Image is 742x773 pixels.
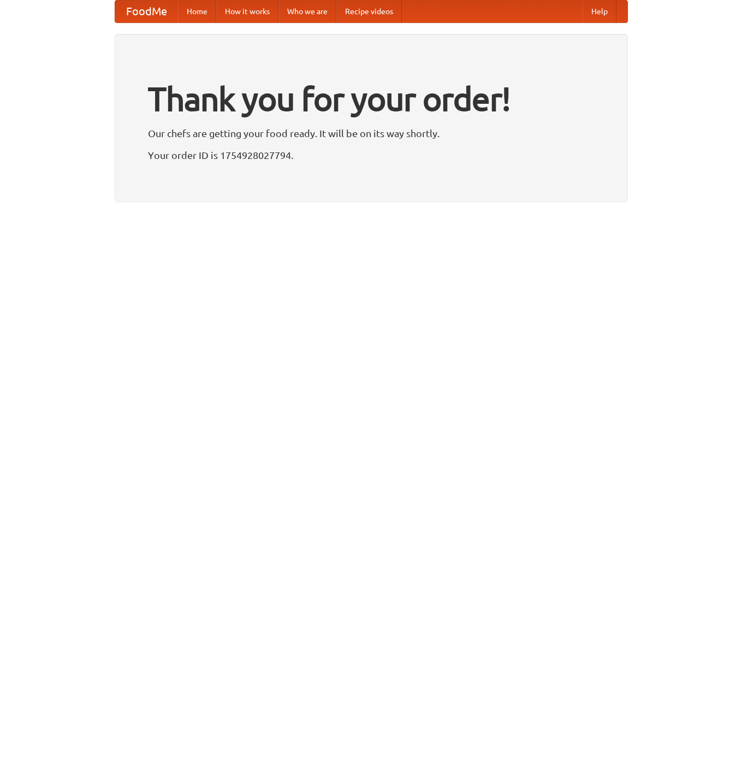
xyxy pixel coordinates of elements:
a: Help [583,1,616,22]
a: Who we are [278,1,336,22]
p: Your order ID is 1754928027794. [148,147,595,163]
a: Recipe videos [336,1,402,22]
h1: Thank you for your order! [148,73,595,125]
a: How it works [216,1,278,22]
a: FoodMe [115,1,178,22]
a: Home [178,1,216,22]
p: Our chefs are getting your food ready. It will be on its way shortly. [148,125,595,141]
